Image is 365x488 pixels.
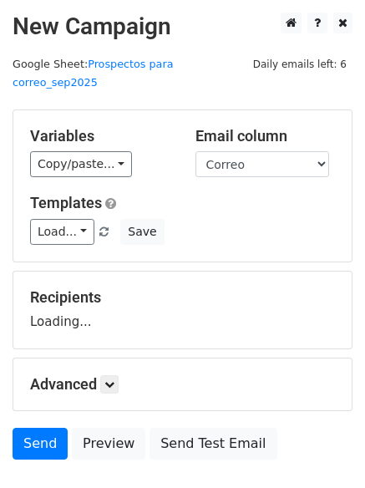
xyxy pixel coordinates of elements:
[30,194,102,211] a: Templates
[120,219,164,245] button: Save
[30,127,170,145] h5: Variables
[30,288,335,332] div: Loading...
[247,55,352,74] span: Daily emails left: 6
[30,375,335,394] h5: Advanced
[72,428,145,460] a: Preview
[195,127,336,145] h5: Email column
[30,151,132,177] a: Copy/paste...
[13,13,352,41] h2: New Campaign
[13,58,173,89] small: Google Sheet:
[30,219,94,245] a: Load...
[30,288,335,307] h5: Recipients
[13,428,68,460] a: Send
[247,58,352,70] a: Daily emails left: 6
[150,428,276,460] a: Send Test Email
[13,58,173,89] a: Prospectos para correo_sep2025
